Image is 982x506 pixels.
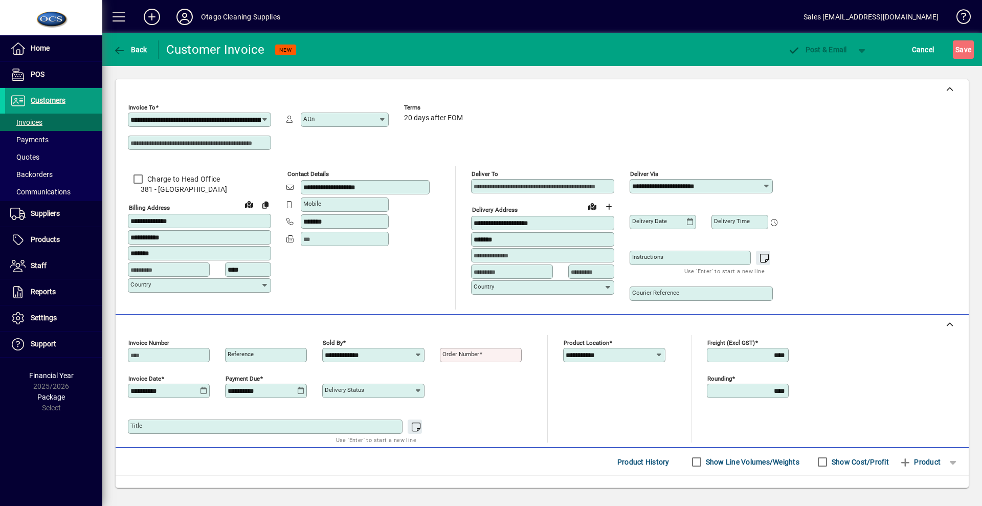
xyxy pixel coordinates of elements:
[102,40,159,59] app-page-header-button: Back
[168,8,201,26] button: Profile
[303,200,321,207] mat-label: Mobile
[830,457,889,467] label: Show Cost/Profit
[955,41,971,58] span: ave
[617,454,669,470] span: Product History
[5,148,102,166] a: Quotes
[949,2,969,35] a: Knowledge Base
[5,279,102,305] a: Reports
[613,453,674,471] button: Product History
[31,70,44,78] span: POS
[404,104,465,111] span: Terms
[404,114,463,122] span: 20 days after EOM
[130,422,142,429] mat-label: Title
[31,235,60,244] span: Products
[632,253,663,260] mat-label: Instructions
[128,339,169,346] mat-label: Invoice number
[257,196,274,213] button: Copy to Delivery address
[136,8,168,26] button: Add
[323,339,343,346] mat-label: Sold by
[31,96,65,104] span: Customers
[684,265,765,277] mat-hint: Use 'Enter' to start a new line
[10,136,49,144] span: Payments
[704,457,799,467] label: Show Line Volumes/Weights
[5,227,102,253] a: Products
[31,314,57,322] span: Settings
[5,131,102,148] a: Payments
[325,386,364,393] mat-label: Delivery status
[804,9,939,25] div: Sales [EMAIL_ADDRESS][DOMAIN_NAME]
[5,62,102,87] a: POS
[37,393,65,401] span: Package
[10,153,39,161] span: Quotes
[5,183,102,201] a: Communications
[474,283,494,290] mat-label: Country
[130,281,151,288] mat-label: Country
[714,217,750,225] mat-label: Delivery time
[788,46,847,54] span: ost & Email
[600,199,617,215] button: Choose address
[707,339,755,346] mat-label: Freight (excl GST)
[113,46,147,54] span: Back
[5,166,102,183] a: Backorders
[241,196,257,212] a: View on map
[912,41,934,58] span: Cancel
[201,9,280,25] div: Otago Cleaning Supplies
[5,114,102,131] a: Invoices
[894,453,946,471] button: Product
[5,36,102,61] a: Home
[10,118,42,126] span: Invoices
[31,261,47,270] span: Staff
[128,104,155,111] mat-label: Invoice To
[5,332,102,357] a: Support
[10,188,71,196] span: Communications
[336,434,416,446] mat-hint: Use 'Enter' to start a new line
[472,170,498,178] mat-label: Deliver To
[899,454,941,470] span: Product
[564,339,609,346] mat-label: Product location
[630,170,658,178] mat-label: Deliver via
[5,253,102,279] a: Staff
[632,217,667,225] mat-label: Delivery date
[955,46,959,54] span: S
[806,46,810,54] span: P
[31,288,56,296] span: Reports
[5,201,102,227] a: Suppliers
[10,170,53,179] span: Backorders
[5,305,102,331] a: Settings
[145,174,220,184] label: Charge to Head Office
[29,371,74,380] span: Financial Year
[128,375,161,382] mat-label: Invoice date
[228,350,254,358] mat-label: Reference
[166,41,265,58] div: Customer Invoice
[31,340,56,348] span: Support
[632,289,679,296] mat-label: Courier Reference
[909,40,937,59] button: Cancel
[442,350,479,358] mat-label: Order number
[110,40,150,59] button: Back
[279,47,292,53] span: NEW
[783,40,852,59] button: Post & Email
[303,115,315,122] mat-label: Attn
[707,375,732,382] mat-label: Rounding
[584,198,600,214] a: View on map
[226,375,260,382] mat-label: Payment due
[128,184,271,195] span: 381 - [GEOGRAPHIC_DATA]
[31,209,60,217] span: Suppliers
[31,44,50,52] span: Home
[953,40,974,59] button: Save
